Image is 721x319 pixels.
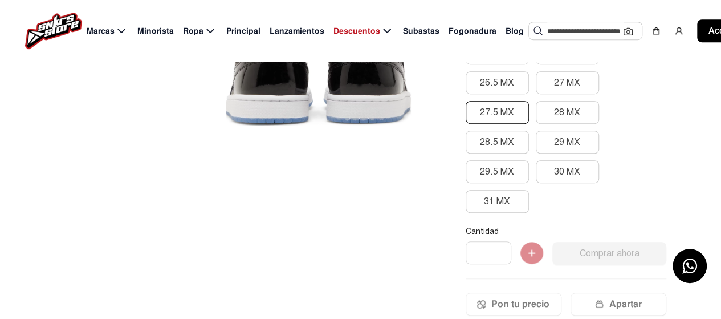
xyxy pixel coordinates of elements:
button: Apartar [571,293,666,316]
button: 29.5 MX [466,160,529,183]
font: Pon tu precio [491,298,549,310]
font: Blog [506,26,524,36]
font: Lanzamientos [270,26,324,36]
font: 30 MX [554,166,580,177]
button: 29 MX [536,131,599,154]
font: Marcas [87,26,115,36]
button: Pon tu precio [466,293,561,316]
font: Subastas [403,26,439,36]
button: 28.5 MX [466,131,529,154]
font: 27 MX [554,77,580,88]
font: 27.5 MX [480,107,514,118]
img: usuario [674,26,683,35]
img: logo [25,13,82,49]
button: 30 MX [536,160,599,183]
button: 31 MX [466,190,529,213]
font: Apartar [609,298,642,310]
font: 26.5 MX [480,77,514,88]
font: Minorista [137,26,174,36]
button: Comprar ahora [552,242,666,265]
font: Descuentos [333,26,380,36]
font: Principal [226,26,260,36]
font: 29.5 MX [480,166,514,177]
img: Agregar al carrito [520,242,543,265]
img: Buscar [533,26,543,35]
font: 28 MX [554,107,580,118]
button: 27.5 MX [466,101,529,124]
font: Ropa [183,26,203,36]
button: 28 MX [536,101,599,124]
img: Cámara [624,27,633,36]
font: Cantidad [466,227,499,236]
img: Icon.png [477,300,486,309]
img: wallet-05.png [595,300,604,309]
font: 28.5 MX [480,136,514,148]
button: 27 MX [536,71,599,94]
font: 31 MX [484,196,510,207]
img: compras [651,26,661,35]
font: Comprar ahora [579,248,639,259]
font: Fogonadura [449,26,496,36]
font: 29 MX [554,136,580,148]
button: 26.5 MX [466,71,529,94]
